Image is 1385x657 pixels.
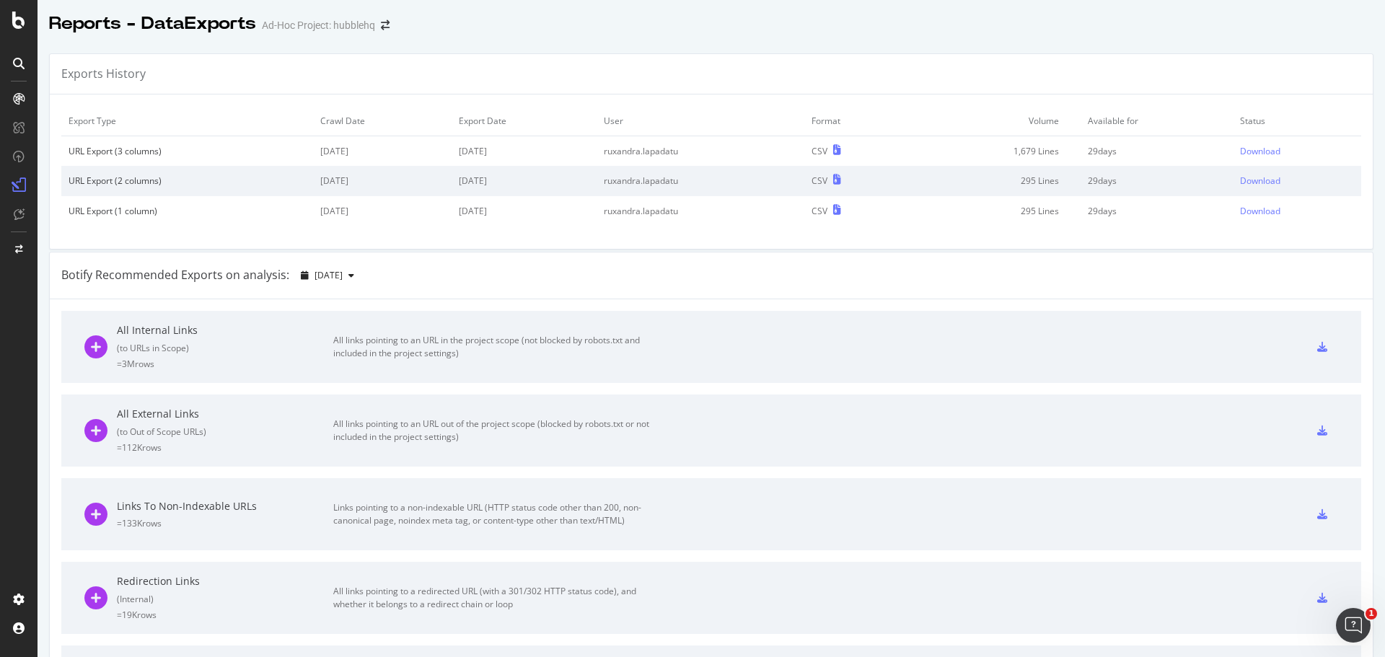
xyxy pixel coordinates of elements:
div: CSV [812,175,827,187]
div: Download [1240,175,1280,187]
div: Download [1240,145,1280,157]
div: ( Internal ) [117,593,333,605]
td: [DATE] [313,136,452,167]
div: Botify Recommended Exports on analysis: [61,267,289,283]
div: All External Links [117,407,333,421]
div: Links pointing to a non-indexable URL (HTTP status code other than 200, non-canonical page, noind... [333,501,658,527]
a: Download [1240,145,1354,157]
td: ruxandra.lapadatu [597,196,804,226]
td: 29 days [1081,136,1233,167]
td: 1,679 Lines [907,136,1081,167]
iframe: Intercom live chat [1336,608,1371,643]
div: = 3M rows [117,358,333,370]
div: Download [1240,205,1280,217]
span: 1 [1366,608,1377,619]
div: All links pointing to an URL out of the project scope (blocked by robots.txt or not included in t... [333,418,658,444]
div: csv-export [1317,342,1327,352]
div: csv-export [1317,509,1327,519]
a: Download [1240,205,1354,217]
div: Links To Non-Indexable URLs [117,499,333,513]
td: Status [1233,106,1361,136]
div: CSV [812,205,827,217]
td: ruxandra.lapadatu [597,166,804,195]
div: Exports History [61,66,146,82]
div: Redirection Links [117,574,333,588]
div: csv-export [1317,593,1327,603]
td: Available for [1081,106,1233,136]
div: CSV [812,145,827,157]
td: ruxandra.lapadatu [597,136,804,167]
div: All links pointing to a redirected URL (with a 301/302 HTTP status code), and whether it belongs ... [333,585,658,611]
div: All Internal Links [117,323,333,338]
div: URL Export (2 columns) [69,175,306,187]
td: 29 days [1081,196,1233,226]
a: Download [1240,175,1354,187]
td: Crawl Date [313,106,452,136]
div: URL Export (3 columns) [69,145,306,157]
span: 2025 Sep. 26th [315,269,343,281]
div: = 133K rows [117,517,333,529]
td: [DATE] [313,196,452,226]
td: Export Type [61,106,313,136]
td: 295 Lines [907,166,1081,195]
td: [DATE] [313,166,452,195]
button: [DATE] [295,264,360,287]
td: Volume [907,106,1081,136]
div: URL Export (1 column) [69,205,306,217]
div: All links pointing to an URL in the project scope (not blocked by robots.txt and included in the ... [333,334,658,360]
td: 29 days [1081,166,1233,195]
div: = 19K rows [117,609,333,621]
td: Export Date [452,106,597,136]
td: [DATE] [452,136,597,167]
td: 295 Lines [907,196,1081,226]
div: ( to URLs in Scope ) [117,342,333,354]
div: ( to Out of Scope URLs ) [117,425,333,438]
td: User [597,106,804,136]
td: Format [804,106,907,136]
td: [DATE] [452,196,597,226]
div: csv-export [1317,425,1327,436]
div: arrow-right-arrow-left [381,20,390,30]
div: Ad-Hoc Project: hubblehq [262,18,375,32]
div: = 112K rows [117,441,333,454]
div: Reports - DataExports [49,12,256,36]
td: [DATE] [452,166,597,195]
